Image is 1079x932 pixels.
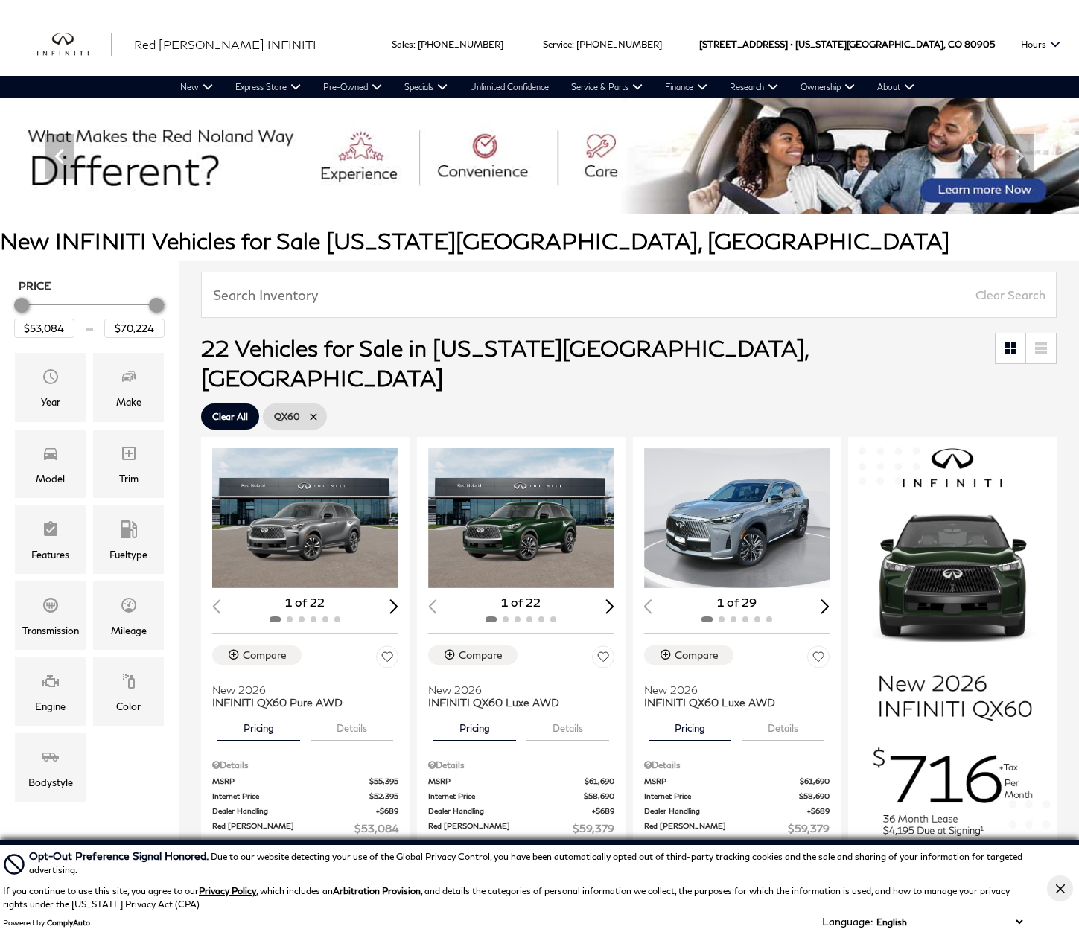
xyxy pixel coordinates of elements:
span: Red [PERSON_NAME] [428,820,573,836]
div: Next [1005,134,1034,179]
img: 2026 INFINITI QX60 Pure AWD 1 [212,448,398,588]
span: New 2026 [212,683,387,696]
div: Previous [45,134,74,179]
button: Compare Vehicle [428,645,518,665]
a: Research [719,76,789,98]
div: Compare [459,648,503,662]
a: Dealer Handling $689 [212,805,398,817]
button: Compare Vehicle [212,645,302,665]
a: New 2026INFINITI QX60 Luxe AWD [644,674,830,709]
div: Minimum Price [14,298,29,313]
img: 2026 INFINITI QX60 Luxe AWD 1 [428,448,614,588]
span: Model [42,441,60,470]
div: Due to our website detecting your use of the Global Privacy Control, you have been automatically ... [29,848,1026,877]
a: New [169,76,224,98]
a: MSRP $61,690 [428,776,614,787]
div: FeaturesFeatures [15,505,86,574]
div: ModelModel [15,430,86,498]
a: [PHONE_NUMBER] [418,39,503,50]
button: Save Vehicle [592,645,614,673]
nav: Main Navigation [169,76,926,98]
a: About [866,76,926,98]
div: Price [14,293,165,338]
a: Dealer Handling $689 [428,805,614,817]
button: details tab [311,709,393,741]
span: QX60 [274,407,300,426]
button: Compare Vehicle [644,645,733,665]
span: $53,084 [354,820,398,836]
span: Red [PERSON_NAME] [644,820,789,836]
a: Internet Price $52,395 [212,791,398,802]
div: FueltypeFueltype [93,505,164,574]
a: Red [PERSON_NAME] INFINITI [134,36,316,54]
button: Close Button [1047,875,1073,901]
div: TransmissionTransmission [15,581,86,650]
span: $52,395 [369,791,398,802]
a: Red [PERSON_NAME] $59,379 [428,820,614,836]
a: Red [PERSON_NAME] $53,084 [212,820,398,836]
span: Red [PERSON_NAME] INFINITI [134,37,316,51]
a: Express Store [224,76,312,98]
div: EngineEngine [15,657,86,726]
input: Minimum [14,319,74,338]
span: Dealer Handling [644,805,808,817]
span: Go to slide 6 [574,186,589,201]
a: Ownership [789,76,866,98]
span: Fueltype [120,517,138,546]
span: Opt-Out Preference Signal Honored . [29,849,211,862]
span: INFINITI QX60 Luxe AWD [644,696,819,709]
a: New 2026INFINITI QX60 Pure AWD [212,674,398,709]
div: Engine [35,698,66,715]
select: Language Select [873,915,1026,929]
span: $55,395 [369,776,398,787]
button: pricing tab [217,709,300,741]
div: Transmission [22,622,79,639]
div: 1 / 2 [428,448,614,588]
span: $689 [807,805,830,817]
span: $58,690 [799,791,830,802]
div: Bodystyle [28,774,73,791]
span: MSRP [428,776,585,787]
span: Trim [120,441,138,470]
div: 1 of 29 [644,594,830,610]
a: Dealer Handling $689 [644,805,830,817]
img: 2026 INFINITI QX60 Luxe AWD 1 [644,448,830,588]
a: Red [PERSON_NAME] $59,379 [644,820,830,836]
div: Pricing Details - INFINITI QX60 Luxe AWD [428,759,614,772]
a: Pre-Owned [312,76,393,98]
span: Red [PERSON_NAME] [212,820,354,836]
div: ColorColor [93,657,164,726]
span: [STREET_ADDRESS] • [699,13,793,76]
span: : [572,39,574,50]
div: Maximum Price [149,298,164,313]
div: Mileage [111,622,147,639]
span: $58,690 [584,791,614,802]
a: ComplyAuto [47,918,90,927]
div: Pricing Details - INFINITI QX60 Pure AWD [212,759,398,772]
span: [US_STATE][GEOGRAPHIC_DATA], [795,13,946,76]
span: New 2026 [428,683,603,696]
span: Engine [42,668,60,698]
span: Color [120,668,138,698]
span: $59,379 [788,820,830,836]
span: Features [42,517,60,546]
input: Maximum [104,319,165,338]
span: Dealer Handling [428,805,592,817]
span: Internet Price [644,791,800,802]
span: Mileage [120,593,138,622]
button: Save Vehicle [376,645,398,673]
button: Save Vehicle [807,645,830,673]
span: Year [42,364,60,394]
h5: Price [19,279,160,293]
span: $59,379 [573,820,614,836]
strong: Arbitration Provision [333,885,421,896]
div: MakeMake [93,353,164,421]
div: Next slide [821,599,830,613]
a: Finance [654,76,719,98]
div: Year [41,394,60,410]
span: Service [543,39,572,50]
span: MSRP [644,776,801,787]
a: Service & Parts [560,76,654,98]
span: MSRP [212,776,369,787]
span: Make [120,364,138,394]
